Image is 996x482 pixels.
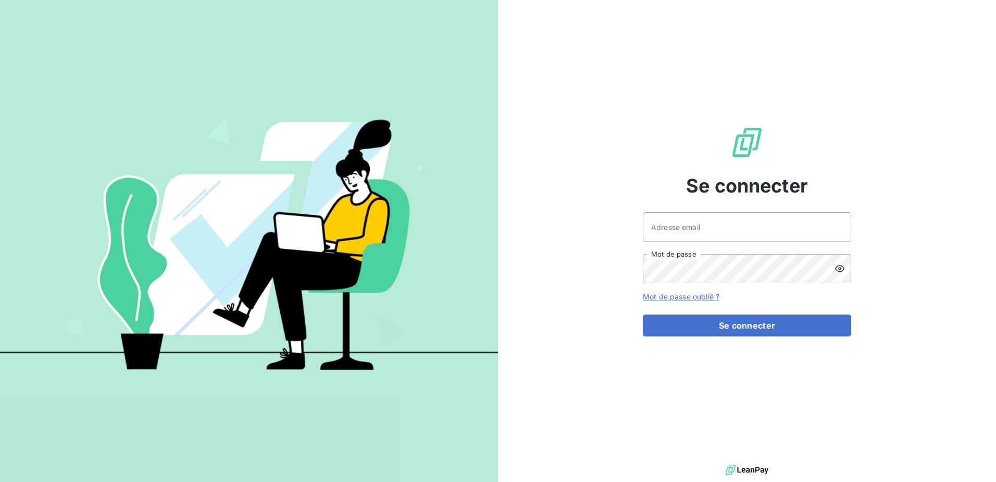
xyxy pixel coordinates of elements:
[643,292,719,301] a: Mot de passe oublié ?
[726,462,768,478] img: logo
[730,126,764,159] img: Logo LeanPay
[686,172,808,200] span: Se connecter
[643,212,851,242] input: placeholder
[643,315,851,336] button: Se connecter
